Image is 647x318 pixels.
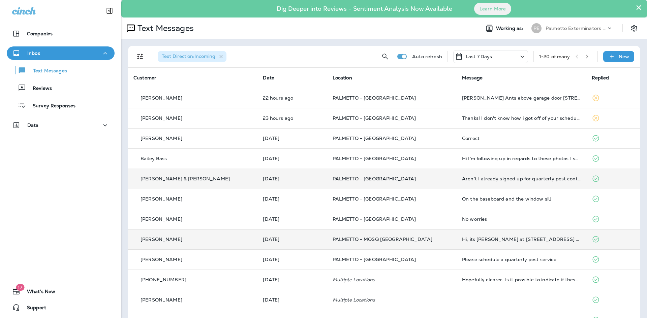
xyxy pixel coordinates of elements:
[466,54,492,59] p: Last 7 Days
[135,23,194,33] p: Text Messages
[16,284,24,291] span: 17
[263,95,321,101] p: Sep 23, 2025 02:48 PM
[462,237,581,242] div: Hi, its Carol Gossage at 1445 Oaklanding Rd. This is directly under my front door on porch. It's ...
[141,196,182,202] p: [PERSON_NAME]
[263,297,321,303] p: Sep 19, 2025 11:37 AM
[462,136,581,141] div: Correct
[263,176,321,181] p: Sep 22, 2025 07:05 PM
[462,95,581,101] div: Carpenter Ants above garage door 954 Key Colony Court Mount Pleasant, SC 29464
[26,85,52,92] p: Reviews
[26,68,67,74] p: Text Messages
[333,256,416,262] span: PALMETTO - [GEOGRAPHIC_DATA]
[412,54,442,59] p: Auto refresh
[592,75,609,81] span: Replied
[474,3,511,15] button: Learn More
[257,8,472,10] p: Dig Deeper into Reviews - Sentiment Analysis Now Available
[263,237,321,242] p: Sep 22, 2025 09:38 AM
[162,53,215,59] span: Text Direction : Incoming
[546,26,606,31] p: Palmetto Exterminators LLC
[333,135,416,141] span: PALMETTO - [GEOGRAPHIC_DATA]
[263,196,321,202] p: Sep 22, 2025 03:58 PM
[141,136,182,141] p: [PERSON_NAME]
[636,2,642,13] button: Close
[7,81,115,95] button: Reviews
[141,216,182,222] p: [PERSON_NAME]
[333,75,352,81] span: Location
[100,4,119,17] button: Collapse Sidebar
[619,54,629,59] p: New
[263,75,274,81] span: Date
[462,156,581,161] div: Hi I'm following up in regards to these photos I sent last week. I was told I'd be notified as to...
[263,115,321,121] p: Sep 23, 2025 02:23 PM
[27,122,39,128] p: Data
[333,277,451,282] p: Multiple Locations
[531,23,542,33] div: PE
[462,216,581,222] div: No worries
[141,297,182,303] p: [PERSON_NAME]
[462,196,581,202] div: On the baseboard and the window sill
[378,50,392,63] button: Search Messages
[7,118,115,132] button: Data
[333,236,433,242] span: PALMETTO - MOSQ [GEOGRAPHIC_DATA]
[333,115,416,121] span: PALMETTO - [GEOGRAPHIC_DATA]
[462,75,483,81] span: Message
[333,176,416,182] span: PALMETTO - [GEOGRAPHIC_DATA]
[158,51,226,62] div: Text Direction:Incoming
[141,277,186,282] p: [PHONE_NUMBER]
[7,98,115,112] button: Survey Responses
[462,176,581,181] div: Aren't I already signed up for quarterly pest control?
[462,115,581,121] div: Thanks! I don't know how i got off of your schedule? We have been customers since 2003
[263,257,321,262] p: Sep 19, 2025 04:16 PM
[462,257,581,262] div: Please schedule a quarterly pest service
[141,176,230,181] p: [PERSON_NAME] & [PERSON_NAME]
[141,237,182,242] p: [PERSON_NAME]
[20,289,55,297] span: What's New
[7,27,115,40] button: Companies
[26,103,75,109] p: Survey Responses
[333,155,416,162] span: PALMETTO - [GEOGRAPHIC_DATA]
[7,285,115,298] button: 17What's New
[263,136,321,141] p: Sep 23, 2025 10:30 AM
[333,216,416,222] span: PALMETTO - [GEOGRAPHIC_DATA]
[133,50,147,63] button: Filters
[333,196,416,202] span: PALMETTO - [GEOGRAPHIC_DATA]
[539,54,570,59] div: 1 - 20 of many
[141,257,182,262] p: [PERSON_NAME]
[7,301,115,314] button: Support
[133,75,156,81] span: Customer
[7,63,115,77] button: Text Messages
[7,46,115,60] button: Inbox
[263,216,321,222] p: Sep 22, 2025 02:41 PM
[141,95,182,101] p: [PERSON_NAME]
[333,297,451,303] p: Multiple Locations
[628,22,640,34] button: Settings
[141,156,167,161] p: Bailey Bass
[20,305,46,313] span: Support
[333,95,416,101] span: PALMETTO - [GEOGRAPHIC_DATA]
[462,277,581,282] div: Hopefully clearer. Is it possible to indicate if these are covered under our existing pest contro...
[141,115,182,121] p: [PERSON_NAME]
[263,156,321,161] p: Sep 23, 2025 07:09 AM
[263,277,321,282] p: Sep 19, 2025 01:07 PM
[27,31,53,36] p: Companies
[496,26,525,31] span: Working as:
[27,50,40,56] p: Inbox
